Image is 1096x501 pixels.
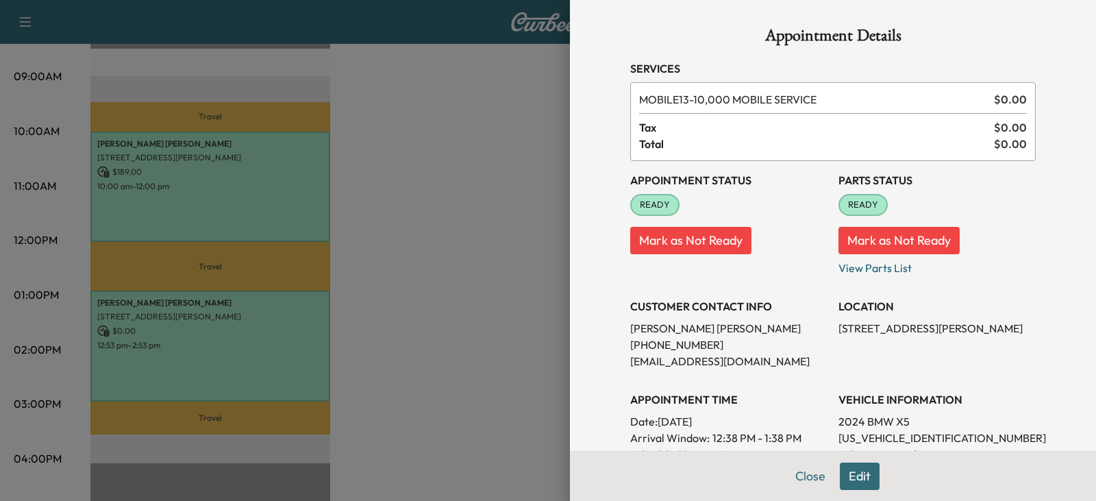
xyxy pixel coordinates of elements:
h3: Appointment Status [630,172,827,188]
span: $ 0.00 [994,136,1027,152]
span: $ 0.00 [994,91,1027,108]
span: READY [840,198,886,212]
p: Odometer In: N/A [838,446,1036,463]
h1: Appointment Details [630,27,1036,49]
h3: CUSTOMER CONTACT INFO [630,298,827,315]
h3: Parts Status [838,172,1036,188]
h3: APPOINTMENT TIME [630,391,827,408]
span: Tax [639,119,994,136]
p: View Parts List [838,254,1036,276]
p: [PHONE_NUMBER] [630,337,827,353]
button: Mark as Not Ready [838,227,960,254]
p: Scheduled Start: [630,446,711,463]
h3: Services [630,60,1036,77]
button: Close [786,463,834,490]
span: 10,000 MOBILE SERVICE [639,91,988,108]
p: [US_VEHICLE_IDENTIFICATION_NUMBER] [838,430,1036,446]
h3: LOCATION [838,298,1036,315]
h3: VEHICLE INFORMATION [838,391,1036,408]
span: 12:38 PM - 1:38 PM [712,430,801,446]
p: 2024 BMW X5 [838,413,1036,430]
button: Mark as Not Ready [630,227,751,254]
span: READY [632,198,678,212]
p: Arrival Window: [630,430,827,446]
p: [EMAIL_ADDRESS][DOMAIN_NAME] [630,353,827,369]
p: Date: [DATE] [630,413,827,430]
span: $ 0.00 [994,119,1027,136]
p: [STREET_ADDRESS][PERSON_NAME] [838,320,1036,337]
p: [PERSON_NAME] [PERSON_NAME] [630,320,827,337]
p: 12:53 PM [714,446,757,463]
span: Total [639,136,994,152]
button: Edit [840,463,880,490]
